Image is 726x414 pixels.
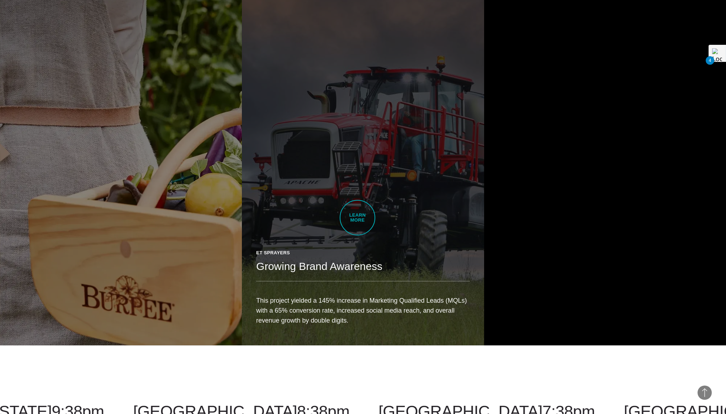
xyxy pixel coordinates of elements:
[698,386,712,400] button: Back to Top
[256,296,470,326] p: This project yielded a 145% increase in Marketing Qualified Leads (MQLs) with a 65% conversion ra...
[256,259,470,274] h2: Growing Brand Awareness
[256,249,470,256] div: ET Sprayers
